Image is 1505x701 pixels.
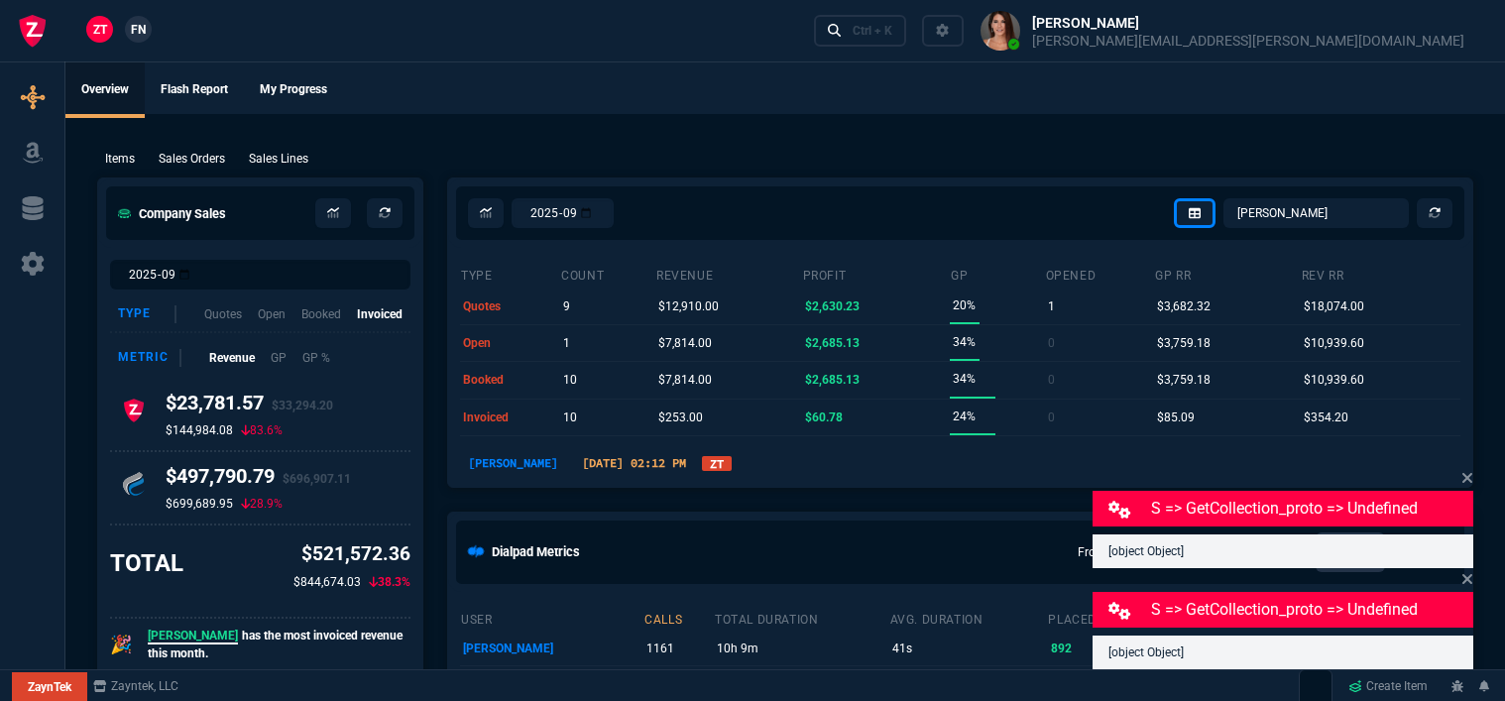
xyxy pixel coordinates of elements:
th: GP [950,260,1044,288]
p: Revenue [209,349,255,367]
p: 41s [892,635,1044,662]
span: FN [131,21,146,39]
th: revenue [655,260,802,288]
h5: Dialpad Metrics [492,542,580,561]
p: $10,939.60 [1304,366,1364,394]
div: Type [118,305,176,323]
span: [PERSON_NAME] [148,629,238,644]
th: placed [1047,604,1134,632]
p: $60.78 [805,404,843,431]
p: $3,759.18 [1157,366,1211,394]
p: Invoiced [357,305,403,323]
th: Rev RR [1301,260,1460,288]
p: $521,572.36 [293,540,410,569]
p: $3,759.18 [1157,329,1211,357]
th: total duration [714,604,889,632]
p: $699,689.95 [166,496,233,512]
p: $85.09 [1157,404,1195,431]
p: 34% [953,365,976,393]
a: Flash Report [145,62,244,118]
p: From: [1078,543,1144,561]
th: GP RR [1154,260,1301,288]
p: [object Object] [1108,542,1457,560]
p: 10 [563,366,577,394]
h4: $497,790.79 [166,464,351,496]
td: quotes [460,288,560,324]
p: 10h 9m [717,635,885,662]
p: $10,939.60 [1304,329,1364,357]
th: opened [1045,260,1155,288]
h5: Company Sales [118,204,226,223]
p: Items [105,150,135,168]
p: Sales Lines [249,150,308,168]
th: calls [643,604,714,632]
span: $33,294.20 [272,399,333,412]
h4: $23,781.57 [166,391,333,422]
a: Overview [65,62,145,118]
p: $844,674.03 [293,573,361,591]
th: type [460,260,560,288]
span: $696,907.11 [283,472,351,486]
p: 0 [1048,329,1055,357]
p: S => getCollection_proto => undefined [1151,598,1470,622]
p: [object Object] [1108,643,1457,661]
p: S => getCollection_proto => undefined [1151,497,1470,521]
p: $7,814.00 [658,329,712,357]
p: 24% [953,403,976,430]
div: Ctrl + K [853,23,892,39]
p: GP [271,349,287,367]
p: 1 [1048,292,1055,320]
p: Sales Orders [159,150,225,168]
p: 34% [953,328,976,356]
a: My Progress [244,62,343,118]
p: Booked [301,305,341,323]
td: invoiced [460,399,560,435]
p: has the most invoiced revenue this month. [148,627,410,662]
td: open [460,324,560,361]
p: GP % [302,349,330,367]
h3: TOTAL [110,548,183,578]
p: 38.3% [369,573,410,591]
p: 83.6% [241,422,283,438]
p: $253.00 [658,404,703,431]
p: $354.20 [1304,404,1348,431]
span: ZT [93,21,107,39]
a: msbcCompanyName [87,677,184,695]
p: 28.9% [241,496,283,512]
p: $7,814.00 [658,366,712,394]
p: 10 [563,404,577,431]
p: 1 [563,329,570,357]
div: Metric [118,349,181,367]
p: 0 [1048,404,1055,431]
p: 20% [953,292,976,319]
p: $3,682.32 [1157,292,1211,320]
p: Open [258,305,286,323]
p: 892 [1051,635,1131,662]
a: ZT [702,456,732,471]
p: [DATE] 02:12 PM [574,454,694,472]
p: 0 [1048,366,1055,394]
p: [PERSON_NAME] [460,454,566,472]
p: Quotes [204,305,242,323]
th: user [460,604,643,632]
p: $18,074.00 [1304,292,1364,320]
td: booked [460,362,560,399]
p: 🎉 [110,631,132,658]
th: Profit [802,260,951,288]
a: Create Item [1340,671,1436,701]
p: [PERSON_NAME] [463,635,640,662]
p: $2,685.13 [805,329,860,357]
th: count [560,260,655,288]
p: $144,984.08 [166,422,233,438]
p: $12,910.00 [658,292,719,320]
p: 9 [563,292,570,320]
th: avg. duration [889,604,1048,632]
p: 1161 [646,635,711,662]
p: $2,630.23 [805,292,860,320]
p: $2,685.13 [805,366,860,394]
